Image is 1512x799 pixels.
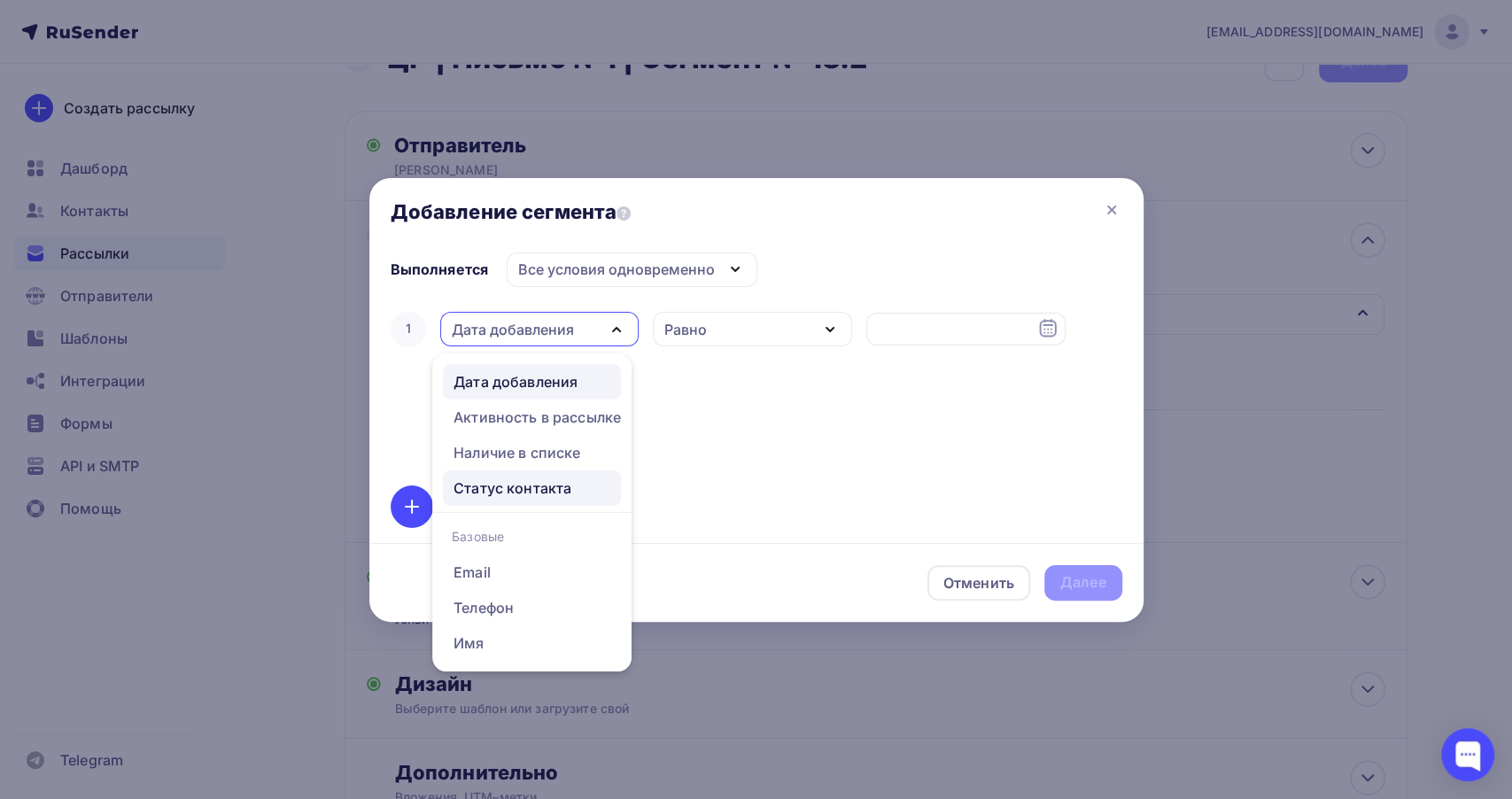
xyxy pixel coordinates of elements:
div: Базовые [432,519,632,555]
div: Имя [454,632,484,654]
div: Наличие в списке [454,442,580,463]
div: Дата добавления [454,371,578,392]
div: Выполняется [391,259,489,280]
div: 1 [391,312,426,347]
button: Дата добавления [440,312,640,346]
button: Равно [653,312,852,346]
div: Все условия одновременно [518,259,715,280]
div: Дата добавления [452,319,574,340]
button: Все условия одновременно [507,252,757,287]
div: Отменить [943,572,1014,593]
ul: Дата добавления [432,353,632,671]
div: Активность в рассылке [454,407,621,428]
div: Email [454,562,491,583]
span: Добавление сегмента [391,199,632,224]
div: Статус контакта [454,477,571,499]
div: Равно [664,319,707,340]
div: Телефон [454,597,514,618]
